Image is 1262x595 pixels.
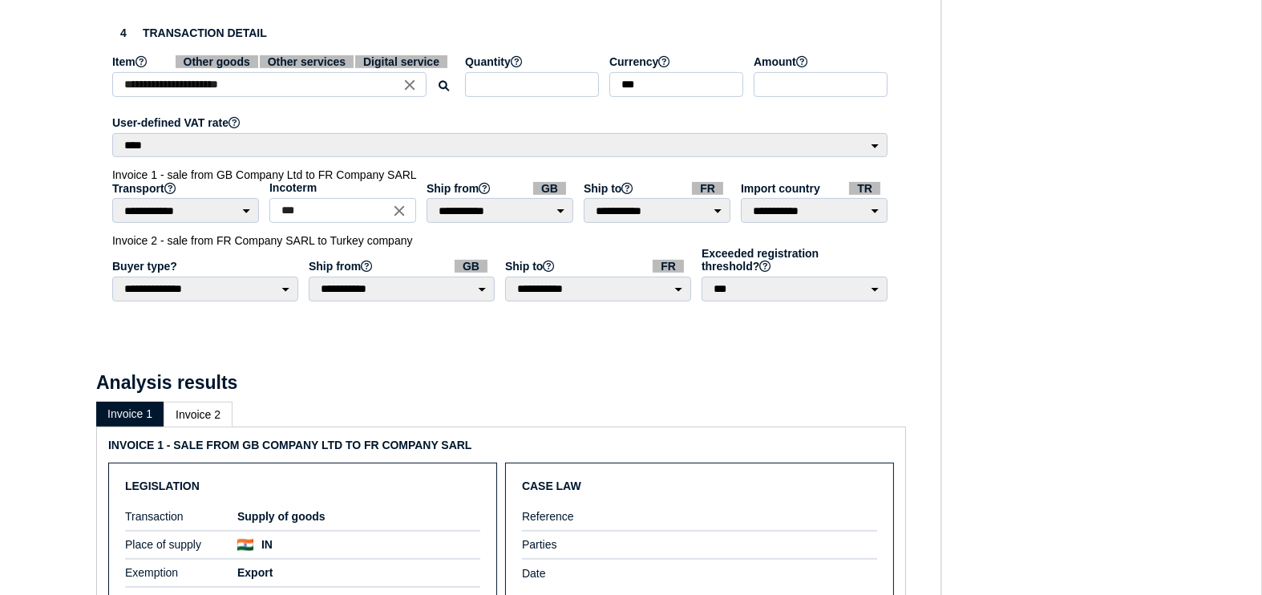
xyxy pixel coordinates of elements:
label: Quantity [465,55,601,68]
span: Invoice 2 - sale from FR Company SARL to Turkey company [112,234,413,247]
li: Invoice 2 [164,402,233,427]
label: Place of supply [125,538,237,551]
label: Ship to [505,260,694,273]
h5: Export [237,566,480,579]
button: Search for an item by HS code or use natural language description [431,73,457,99]
h5: IN [261,538,273,551]
label: Transport [112,182,261,195]
h5: Supply of goods [237,510,480,523]
h3: Legislation [125,480,480,492]
label: Ship from [309,260,497,273]
span: FR [692,182,723,195]
li: Invoice 1 [96,402,164,427]
h3: Case law [522,480,877,492]
i: Close [390,203,408,221]
span: FR [653,260,684,273]
h3: Invoice 1 - sale from GB Company Ltd to FR Company SARL [108,439,497,451]
label: Currency [609,55,746,68]
label: Ship from [427,182,576,195]
label: Exceeded registration threshold? [702,247,890,273]
i: Close [401,76,419,94]
span: Invoice 1 - sale from GB Company Ltd to FR Company SARL [112,168,417,181]
label: Incoterm [269,181,419,194]
span: Other services [260,55,354,68]
label: Import country [741,182,890,195]
label: Date [522,567,634,580]
span: Other goods [176,55,258,68]
label: Transaction [125,510,237,523]
section: Define the item, and answer additional questions [96,6,906,329]
span: GB [533,182,566,195]
label: Buyer type? [112,260,301,273]
label: User-defined VAT rate [112,116,890,129]
div: 4 [112,22,135,44]
label: Item [112,55,457,68]
label: Reference [522,510,634,523]
span: GB [455,260,487,273]
label: Parties [522,538,634,551]
h3: Transaction detail [112,22,890,44]
img: in.png [237,539,253,551]
label: Exemption [125,566,237,579]
label: Ship to [584,182,733,195]
span: TR [849,182,880,195]
label: Amount [754,55,890,68]
span: Digital service [355,55,447,68]
h2: Analysis results [96,372,237,394]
